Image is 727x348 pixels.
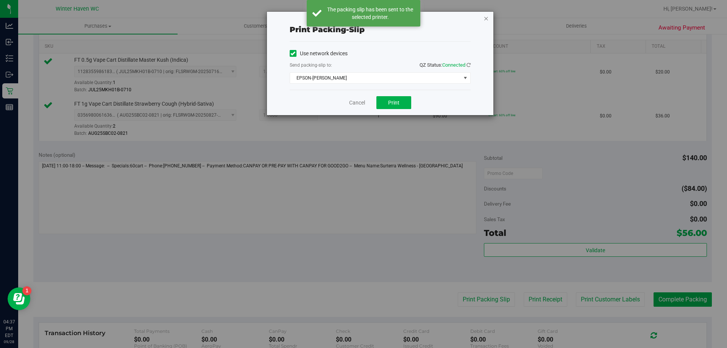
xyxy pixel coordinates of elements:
[420,62,471,68] span: QZ Status:
[290,62,332,69] label: Send packing-slip to:
[290,25,365,34] span: Print packing-slip
[349,99,365,107] a: Cancel
[388,100,399,106] span: Print
[442,62,465,68] span: Connected
[290,73,461,83] span: EPSON-[PERSON_NAME]
[460,73,470,83] span: select
[376,96,411,109] button: Print
[22,286,31,295] iframe: Resource center unread badge
[326,6,415,21] div: The packing slip has been sent to the selected printer.
[290,50,348,58] label: Use network devices
[8,287,30,310] iframe: Resource center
